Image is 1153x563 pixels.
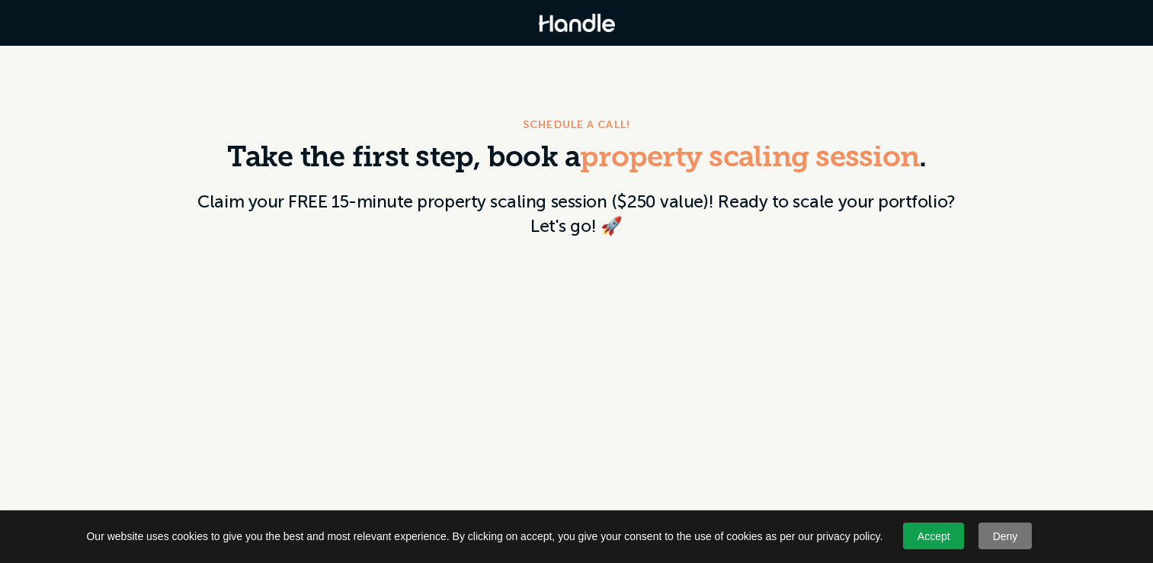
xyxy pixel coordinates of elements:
[196,142,958,177] h3: Take the first step, book a .
[903,523,964,549] a: Accept
[580,144,919,174] span: property scaling session
[196,189,958,238] p: Claim your FREE 15-minute property scaling session ($250 value)! Ready to scale your portfolio? L...
[523,116,630,134] div: SCHEDULE A CALL!
[86,529,882,544] span: Our website uses cookies to give you the best and most relevant experience. By clicking on accept...
[978,523,1032,549] a: Deny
